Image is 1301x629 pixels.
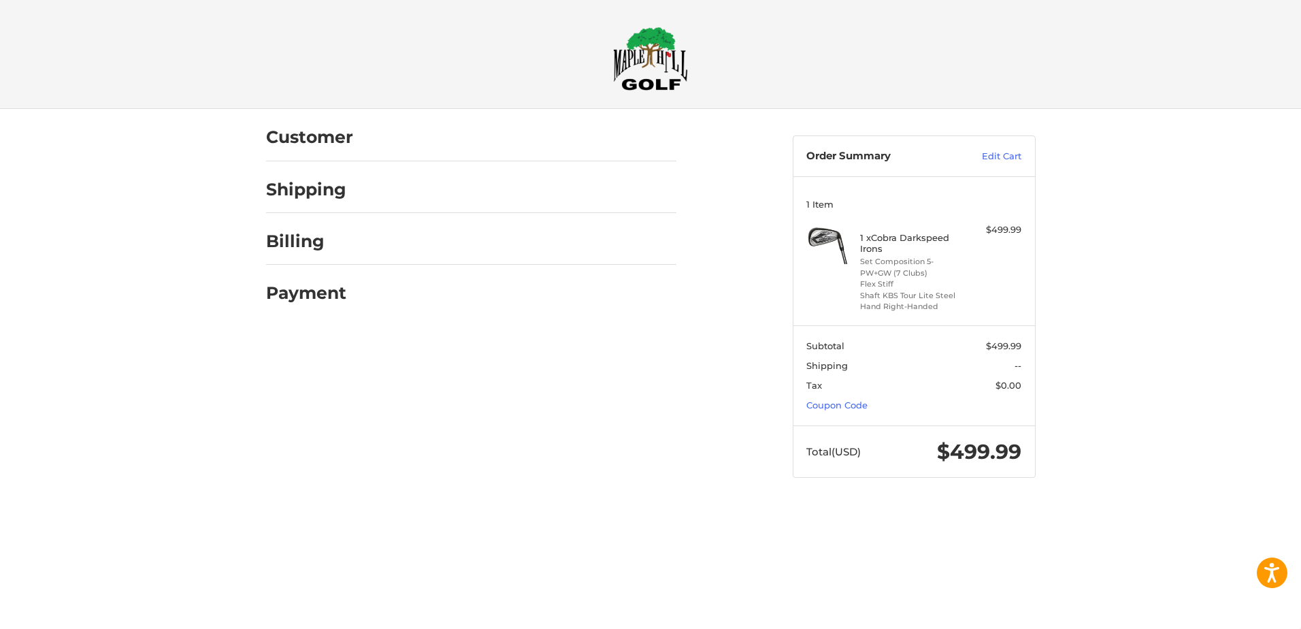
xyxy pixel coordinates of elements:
[806,445,861,458] span: Total (USD)
[613,27,688,91] img: Maple Hill Golf
[860,256,964,278] li: Set Composition 5-PW+GW (7 Clubs)
[986,340,1021,351] span: $499.99
[806,400,868,410] a: Coupon Code
[806,150,953,163] h3: Order Summary
[968,223,1021,237] div: $499.99
[953,150,1021,163] a: Edit Cart
[806,199,1021,210] h3: 1 Item
[266,283,346,304] h2: Payment
[860,290,964,302] li: Shaft KBS Tour Lite Steel
[806,340,844,351] span: Subtotal
[806,380,822,391] span: Tax
[266,179,346,200] h2: Shipping
[806,360,848,371] span: Shipping
[995,380,1021,391] span: $0.00
[860,301,964,312] li: Hand Right-Handed
[937,439,1021,464] span: $499.99
[860,232,964,255] h4: 1 x Cobra Darkspeed Irons
[266,231,346,252] h2: Billing
[266,127,353,148] h2: Customer
[1015,360,1021,371] span: --
[860,278,964,290] li: Flex Stiff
